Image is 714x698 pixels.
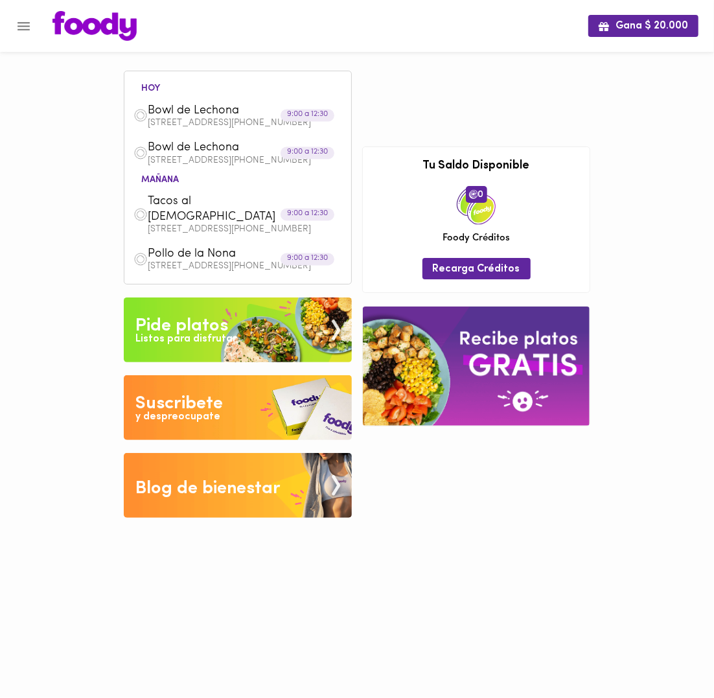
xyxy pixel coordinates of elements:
div: 9:00 a 12:30 [281,110,334,122]
span: Bowl de Lechona [148,104,297,119]
div: 9:00 a 12:30 [281,253,334,265]
span: Recarga Créditos [433,263,520,275]
p: [STREET_ADDRESS][PHONE_NUMBER] [148,156,342,165]
div: y despreocupate [135,410,220,425]
img: Pide un Platos [124,297,352,362]
p: [STREET_ADDRESS][PHONE_NUMBER] [148,225,342,234]
iframe: Messagebird Livechat Widget [639,623,701,685]
button: Recarga Créditos [422,258,531,279]
span: Pollo de la Nona [148,247,297,262]
img: dish.png [133,207,148,222]
div: 9:00 a 12:30 [281,208,334,220]
img: dish.png [133,252,148,266]
li: hoy [131,81,170,93]
span: Tacos al [DEMOGRAPHIC_DATA] [148,194,297,225]
div: Listos para disfrutar [135,332,236,347]
img: referral-banner.png [363,307,590,425]
img: logo.png [52,11,137,41]
div: 9:00 a 12:30 [281,146,334,159]
button: Gana $ 20.000 [588,15,698,36]
span: Foody Créditos [443,231,510,245]
img: credits-package.png [457,186,496,225]
h3: Tu Saldo Disponible [373,160,580,173]
img: Blog de bienestar [124,453,352,518]
span: 0 [466,186,487,203]
p: [STREET_ADDRESS][PHONE_NUMBER] [148,262,342,271]
img: dish.png [133,108,148,122]
img: foody-creditos.png [469,190,478,199]
p: [STREET_ADDRESS][PHONE_NUMBER] [148,119,342,128]
div: Suscribete [135,391,223,417]
li: mañana [131,172,189,185]
button: Menu [8,10,40,42]
img: Disfruta bajar de peso [124,375,352,440]
img: dish.png [133,146,148,160]
span: Bowl de Lechona [148,141,297,156]
span: Gana $ 20.000 [599,20,688,32]
div: Pide platos [135,313,228,339]
div: Blog de bienestar [135,476,281,502]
